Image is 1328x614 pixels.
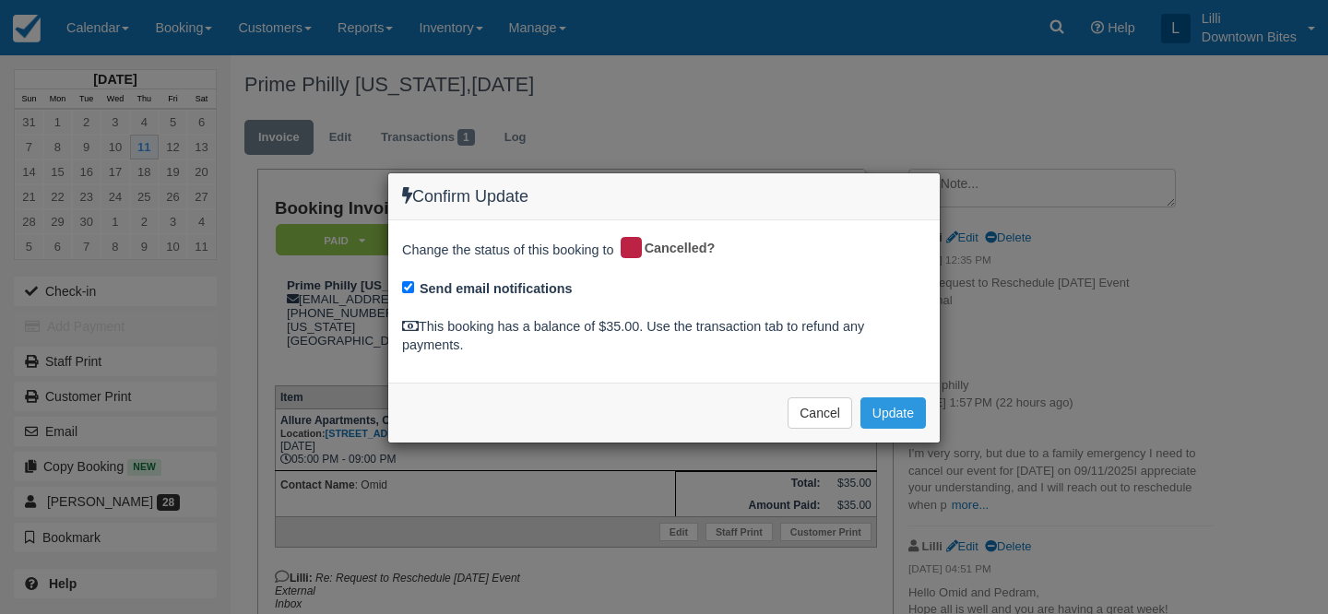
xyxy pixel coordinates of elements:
button: Update [860,397,926,429]
div: Cancelled? [618,234,729,264]
label: Send email notifications [420,279,573,299]
div: This booking has a balance of $35.00. Use the transaction tab to refund any payments. [402,317,926,355]
button: Cancel [788,397,852,429]
h4: Confirm Update [402,187,926,207]
span: Change the status of this booking to [402,241,614,265]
